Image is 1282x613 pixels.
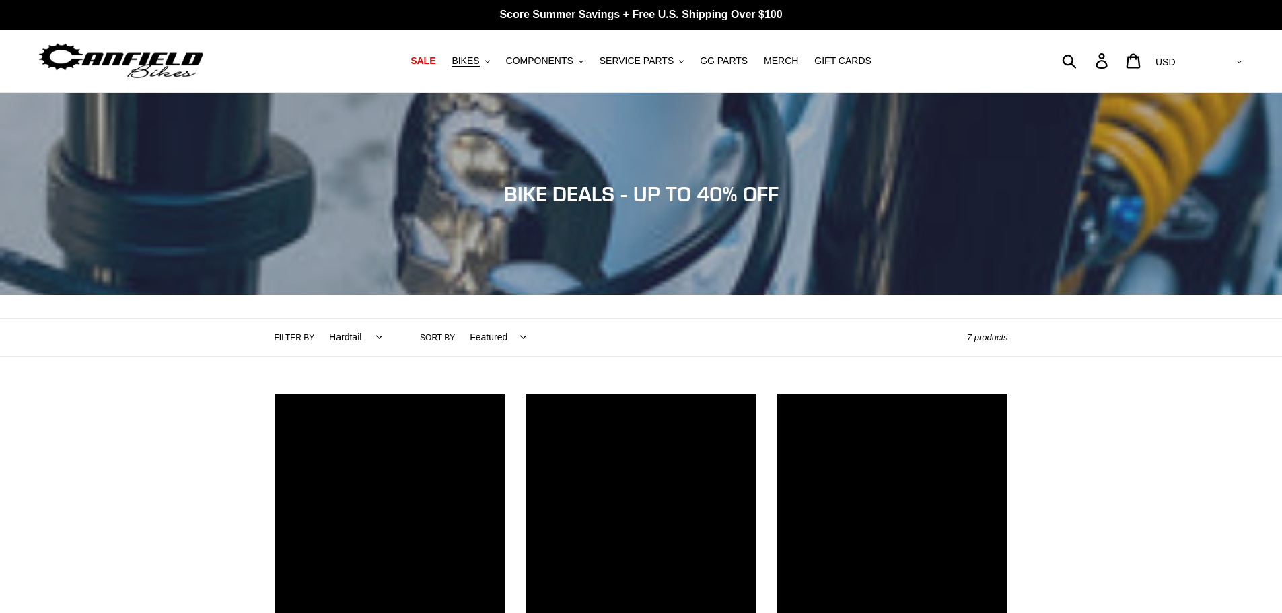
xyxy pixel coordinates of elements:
span: BIKES [452,55,479,67]
a: MERCH [757,52,805,70]
span: GIFT CARDS [814,55,871,67]
span: SERVICE PARTS [600,55,674,67]
a: GG PARTS [693,52,754,70]
a: GIFT CARDS [808,52,878,70]
a: SALE [404,52,442,70]
span: 7 products [967,332,1008,342]
button: COMPONENTS [499,52,590,70]
button: BIKES [445,52,496,70]
span: COMPONENTS [506,55,573,67]
label: Filter by [275,332,315,344]
span: GG PARTS [700,55,748,67]
span: MERCH [764,55,798,67]
input: Search [1069,46,1104,75]
label: Sort by [420,332,455,344]
button: SERVICE PARTS [593,52,690,70]
span: SALE [411,55,435,67]
span: BIKE DEALS - UP TO 40% OFF [504,182,779,206]
img: Canfield Bikes [37,40,205,82]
